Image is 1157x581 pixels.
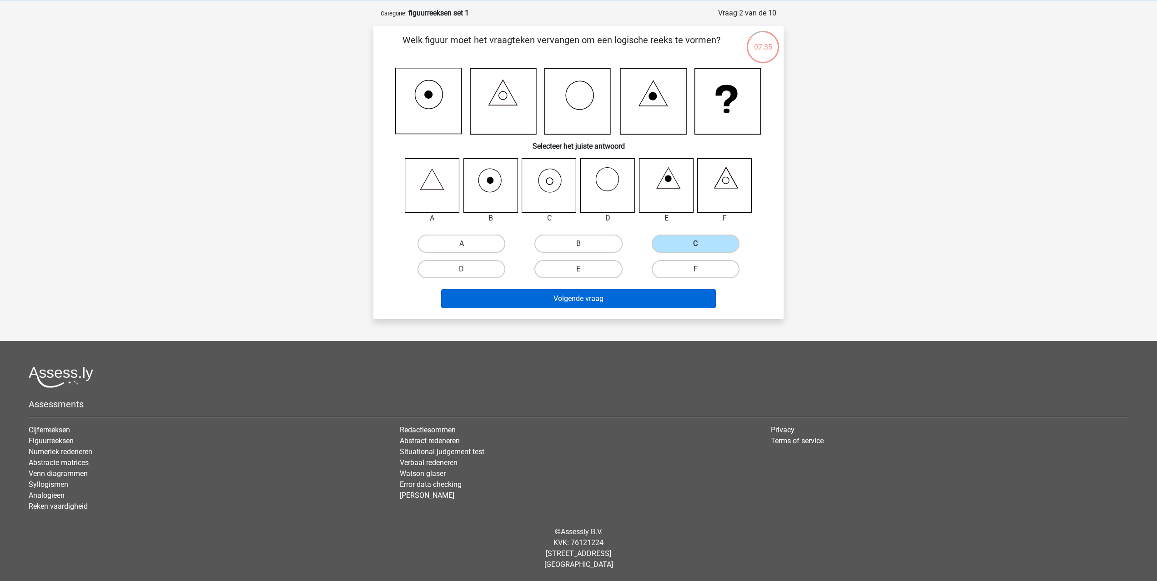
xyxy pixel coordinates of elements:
p: Welk figuur moet het vraagteken vervangen om een logische reeks te vormen? [388,33,735,60]
a: Reken vaardigheid [29,502,88,511]
strong: figuurreeksen set 1 [408,9,469,17]
a: Terms of service [771,436,824,445]
a: Watson glaser [400,469,446,478]
a: Privacy [771,426,795,434]
a: Situational judgement test [400,447,484,456]
div: Vraag 2 van de 10 [718,8,776,19]
a: Cijferreeksen [29,426,70,434]
a: Syllogismen [29,480,68,489]
a: Assessly B.V. [561,527,603,536]
div: B [457,213,525,224]
label: A [418,235,505,253]
a: Venn diagrammen [29,469,88,478]
label: E [534,260,622,278]
a: Verbaal redeneren [400,458,458,467]
a: Analogieen [29,491,65,500]
div: E [632,213,701,224]
img: Assessly logo [29,366,93,388]
div: D [573,213,642,224]
a: Redactiesommen [400,426,456,434]
div: A [398,213,467,224]
h6: Selecteer het juiste antwoord [388,135,769,150]
a: Abstracte matrices [29,458,89,467]
label: C [652,235,739,253]
button: Volgende vraag [441,289,716,308]
h5: Assessments [29,399,1128,410]
div: 07:35 [746,30,780,53]
div: © KVK: 76121224 [STREET_ADDRESS] [GEOGRAPHIC_DATA] [22,519,1135,577]
div: C [515,213,584,224]
a: Error data checking [400,480,462,489]
label: B [534,235,622,253]
label: D [418,260,505,278]
label: F [652,260,739,278]
a: Abstract redeneren [400,436,460,445]
small: Categorie: [381,10,407,17]
a: Figuurreeksen [29,436,74,445]
div: F [690,213,759,224]
a: [PERSON_NAME] [400,491,454,500]
a: Numeriek redeneren [29,447,92,456]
